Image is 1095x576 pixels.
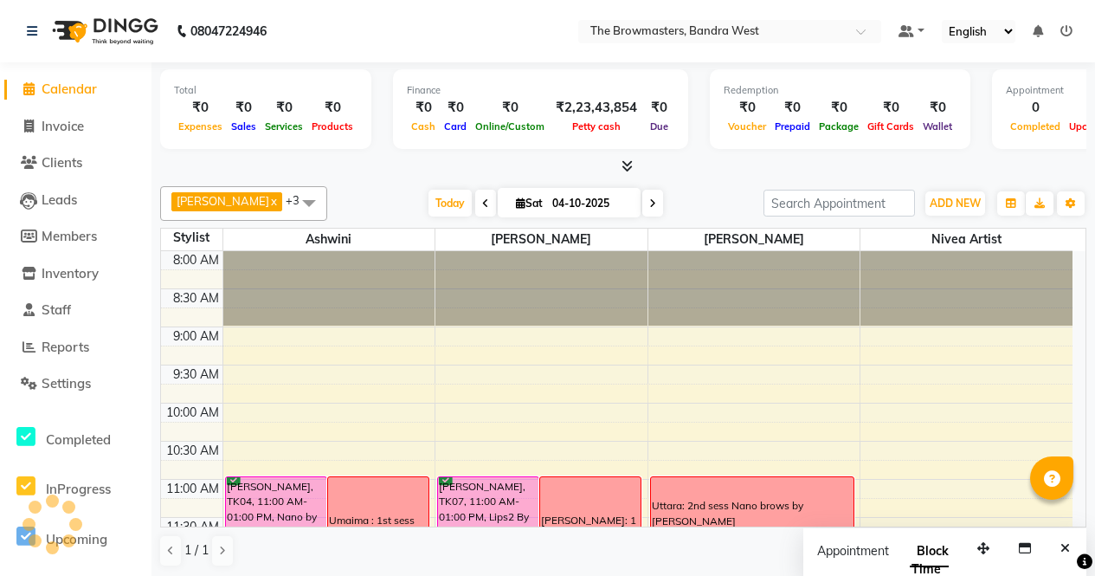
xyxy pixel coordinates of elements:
span: Calendar [42,81,97,97]
div: 10:00 AM [163,404,222,422]
a: Members [4,227,147,247]
div: 11:00 AM [163,480,222,498]
a: Clients [4,153,147,173]
span: Services [261,120,307,133]
span: +3 [286,193,312,207]
span: Expenses [174,120,227,133]
a: Invoice [4,117,147,137]
div: 0 [1006,98,1065,118]
span: 1 / 1 [184,541,209,560]
span: Reports [42,339,89,355]
span: Prepaid [770,120,815,133]
img: logo [44,7,163,55]
div: ₹0 [471,98,549,118]
a: Leads [4,191,147,210]
div: 8:30 AM [170,289,222,307]
span: Voucher [724,120,770,133]
span: Staff [42,301,71,318]
span: ADD NEW [930,197,981,210]
span: Gift Cards [863,120,918,133]
div: ₹0 [724,98,770,118]
div: ₹0 [440,98,471,118]
span: Appointment [817,543,889,559]
b: 08047224946 [190,7,267,55]
span: Settings [42,375,91,392]
span: InProgress [46,481,111,497]
span: Completed [1006,120,1065,133]
span: Clients [42,154,82,171]
span: Today [428,190,472,217]
div: ₹0 [918,98,957,118]
a: Reports [4,338,147,358]
span: Invoice [42,118,84,134]
span: Leads [42,191,77,208]
span: Cash [407,120,440,133]
div: ₹0 [815,98,863,118]
span: Inventory [42,265,99,282]
span: Nivea Artist [860,229,1072,250]
div: Total [174,83,357,98]
div: Redemption [724,83,957,98]
div: 11:30 AM [163,518,222,536]
div: ₹0 [174,98,227,118]
span: Members [42,228,97,244]
div: 9:30 AM [170,366,222,384]
span: Ashwini [223,229,435,250]
div: 8:00 AM [170,251,222,269]
div: ₹0 [644,98,674,118]
span: Card [440,120,471,133]
span: Package [815,120,863,133]
div: Uttara: 2nd sess Nano brows by [PERSON_NAME] [652,498,853,529]
span: Petty cash [568,120,625,133]
input: Search Appointment [763,190,915,217]
span: Due [646,120,673,133]
div: ₹0 [407,98,440,118]
div: Stylist [161,229,222,247]
a: Calendar [4,80,147,100]
button: ADD NEW [925,191,985,216]
div: ₹0 [863,98,918,118]
a: Settings [4,374,147,394]
a: x [269,194,277,208]
div: ₹0 [261,98,307,118]
span: Completed [46,431,111,448]
div: ₹0 [227,98,261,118]
span: Sat [512,197,547,210]
iframe: chat widget [1022,507,1078,559]
a: Inventory [4,264,147,284]
div: 10:30 AM [163,442,222,460]
div: Finance [407,83,674,98]
div: 9:00 AM [170,327,222,346]
span: Wallet [918,120,957,133]
div: ₹0 [307,98,357,118]
div: ₹0 [770,98,815,118]
a: Staff [4,301,147,320]
span: [PERSON_NAME] [648,229,860,250]
span: [PERSON_NAME] [435,229,647,250]
span: [PERSON_NAME] [177,194,269,208]
span: Products [307,120,357,133]
div: ₹2,23,43,854 [549,98,644,118]
span: Sales [227,120,261,133]
span: Online/Custom [471,120,549,133]
input: 2025-10-04 [547,191,634,217]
